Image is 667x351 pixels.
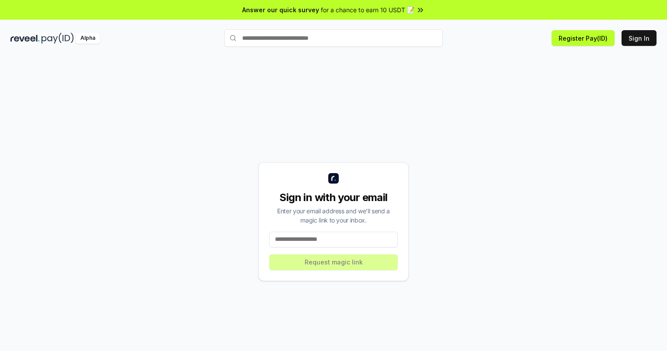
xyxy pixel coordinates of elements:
span: Answer our quick survey [242,5,319,14]
button: Sign In [622,30,657,46]
div: Alpha [76,33,100,44]
button: Register Pay(ID) [552,30,615,46]
span: for a chance to earn 10 USDT 📝 [321,5,414,14]
img: reveel_dark [10,33,40,44]
div: Enter your email address and we’ll send a magic link to your inbox. [269,206,398,225]
img: logo_small [328,173,339,184]
div: Sign in with your email [269,191,398,205]
img: pay_id [42,33,74,44]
